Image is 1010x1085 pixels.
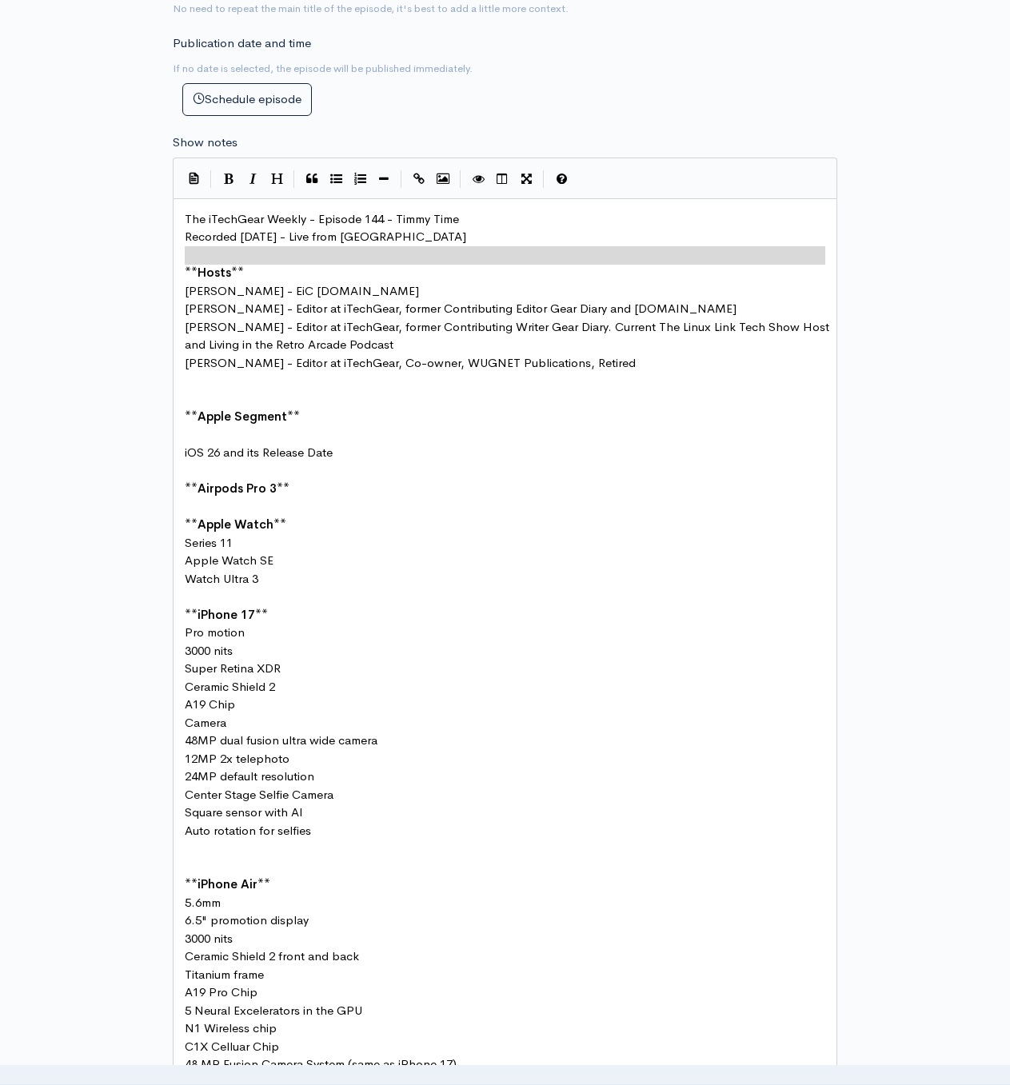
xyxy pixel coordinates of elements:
button: Create Link [407,167,431,191]
button: Insert Image [431,167,455,191]
button: Toggle Preview [466,167,490,191]
button: Insert Horizontal Line [372,167,396,191]
button: Quote [300,167,324,191]
span: iOS 26 and its Release Date [185,445,333,460]
button: Markdown Guide [549,167,573,191]
button: Generic List [324,167,348,191]
span: [PERSON_NAME] - Editor at iTechGear, Co-owner, WUGNET Publications, Retired [185,355,636,370]
span: N1 Wireless chip [185,1020,277,1035]
span: A19 Chip [185,696,235,712]
span: Apple Watch SE [185,552,273,568]
span: Square sensor with AI [185,804,303,820]
span: Watch Ultra 3 [185,571,258,586]
span: 12MP 2x telephoto [185,751,289,766]
span: Series 11 [185,535,233,550]
button: Numbered List [348,167,372,191]
span: [PERSON_NAME] - EiC [DOMAIN_NAME] [185,283,419,298]
span: 3000 nits [185,931,233,946]
small: If no date is selected, the episode will be published immediately. [173,62,473,75]
i: | [460,170,461,189]
span: [PERSON_NAME] - Editor at iTechGear, former Contributing Writer Gear Diary. Current The Linux Lin... [185,319,832,353]
span: 48MP dual fusion ultra wide camera [185,732,377,748]
span: [PERSON_NAME] - Editor at iTechGear, former Contributing Editor Gear Diary and [DOMAIN_NAME] [185,301,737,316]
span: 6.5" promotion display [185,912,309,927]
span: Hosts [198,265,231,280]
small: No need to repeat the main title of the episode, it's best to add a little more context. [173,2,569,15]
button: Toggle Side by Side [490,167,514,191]
label: Show notes [173,134,238,152]
span: A19 Pro Chip [185,984,257,999]
span: iPhone 17 [198,607,255,622]
button: Bold [217,167,241,191]
span: Apple Watch [198,517,273,532]
span: Pro motion [185,624,245,640]
span: Center Stage Selfie Camera [185,787,333,802]
span: 24MP default resolution [185,768,314,784]
i: | [401,170,402,189]
span: Titanium frame [185,967,264,982]
span: The iTechGear Weekly - Episode 144 - Timmy Time [185,211,462,226]
span: Super Retina XDR [185,660,281,676]
span: 5 Neural Excelerators in the GPU [185,1003,362,1018]
i: | [293,170,295,189]
span: 48 MP Fusion Camera System (same as iPhone 17) [185,1056,457,1071]
span: Auto rotation for selfies [185,823,311,838]
span: 5.6mm [185,895,221,910]
label: Publication date and time [173,34,311,53]
button: Insert Show Notes Template [182,166,206,189]
span: Camera [185,715,226,730]
span: 3000 nits [185,643,233,658]
button: Italic [241,167,265,191]
span: Ceramic Shield 2 front and back [185,948,359,963]
i: | [210,170,212,189]
span: Recorded [DATE] - Live from [GEOGRAPHIC_DATA] [185,229,469,244]
button: Toggle Fullscreen [514,167,538,191]
i: | [543,170,545,189]
button: Heading [265,167,289,191]
span: C1X Celluar Chip [185,1039,279,1054]
span: Airpods Pro 3 [198,481,277,496]
span: iPhone Air [198,876,257,892]
span: Ceramic Shield 2 [185,679,275,694]
button: Schedule episode [182,83,312,116]
span: Apple Segment [198,409,287,424]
